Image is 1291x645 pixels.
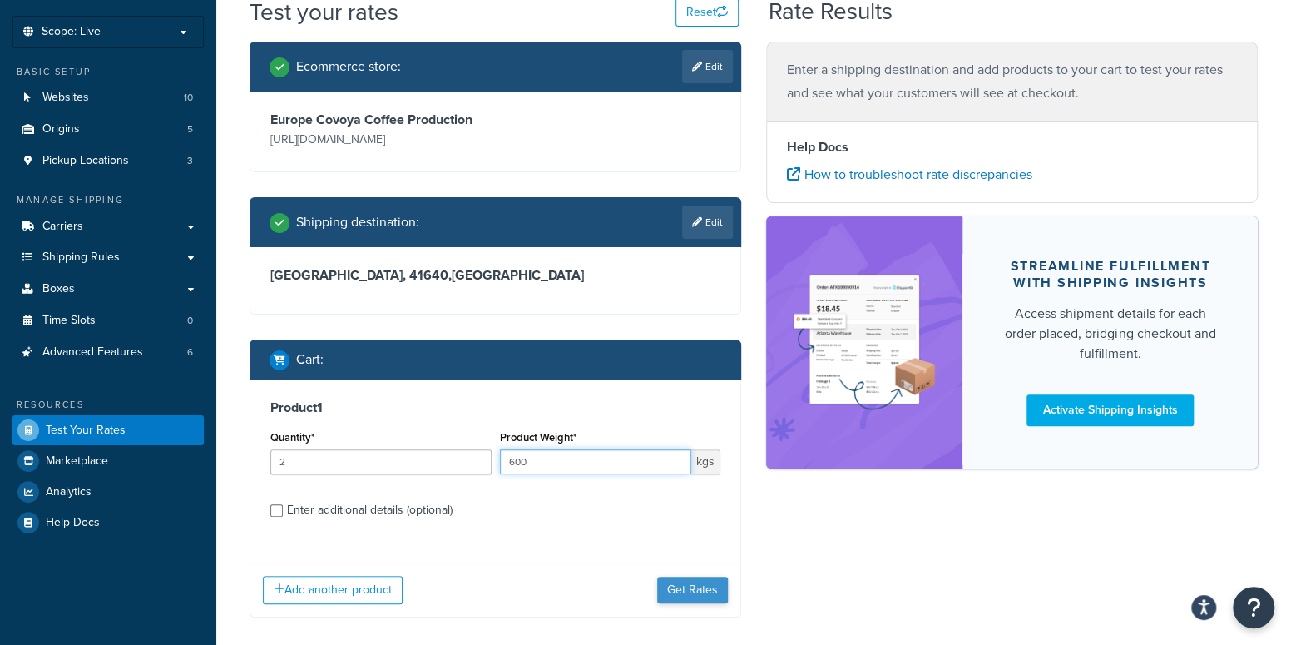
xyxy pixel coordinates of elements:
[787,137,1237,157] h4: Help Docs
[1002,304,1218,364] div: Access shipment details for each order placed, bridging checkout and fulfillment.
[500,431,576,444] label: Product Weight*
[12,446,204,476] a: Marketplace
[42,314,96,328] span: Time Slots
[270,449,492,474] input: 0.0
[42,251,120,265] span: Shipping Rules
[12,305,204,336] li: Time Slots
[12,114,204,145] li: Origins
[691,449,720,474] span: kgs
[12,65,204,79] div: Basic Setup
[12,82,204,113] li: Websites
[270,431,314,444] label: Quantity*
[42,220,83,234] span: Carriers
[12,415,204,445] a: Test Your Rates
[12,337,204,368] li: Advanced Features
[12,82,204,113] a: Websites10
[42,91,89,105] span: Websites
[787,165,1032,184] a: How to troubleshoot rate discrepancies
[12,146,204,176] li: Pickup Locations
[12,508,204,538] a: Help Docs
[270,128,492,151] p: [URL][DOMAIN_NAME]
[12,305,204,336] a: Time Slots0
[1002,258,1218,291] div: Streamline Fulfillment with Shipping Insights
[42,122,80,136] span: Origins
[46,485,92,499] span: Analytics
[187,122,193,136] span: 5
[42,25,101,39] span: Scope: Live
[12,337,204,368] a: Advanced Features6
[791,241,937,443] img: feature-image-si-e24932ea9b9fcd0ff835db86be1ff8d589347e8876e1638d903ea230a36726be.png
[12,274,204,305] a: Boxes
[270,399,720,416] h3: Product 1
[270,112,492,128] h3: Europe Covoya Coffee Production
[682,206,733,239] a: Edit
[296,352,324,367] h2: Cart :
[12,193,204,207] div: Manage Shipping
[12,398,204,412] div: Resources
[46,516,100,530] span: Help Docs
[263,576,403,604] button: Add another product
[46,454,108,469] span: Marketplace
[42,282,75,296] span: Boxes
[500,449,692,474] input: 0.00
[287,499,453,522] div: Enter additional details (optional)
[270,267,720,284] h3: [GEOGRAPHIC_DATA], 41640 , [GEOGRAPHIC_DATA]
[12,477,204,507] a: Analytics
[682,50,733,83] a: Edit
[270,504,283,517] input: Enter additional details (optional)
[42,154,129,168] span: Pickup Locations
[787,58,1237,105] p: Enter a shipping destination and add products to your cart to test your rates and see what your c...
[187,345,193,360] span: 6
[1026,394,1194,426] a: Activate Shipping Insights
[12,211,204,242] a: Carriers
[296,59,401,74] h2: Ecommerce store :
[1233,587,1274,628] button: Open Resource Center
[187,314,193,328] span: 0
[12,146,204,176] a: Pickup Locations3
[12,114,204,145] a: Origins5
[657,577,728,603] button: Get Rates
[46,424,126,438] span: Test Your Rates
[12,242,204,273] a: Shipping Rules
[42,345,143,360] span: Advanced Features
[187,154,193,168] span: 3
[296,215,419,230] h2: Shipping destination :
[184,91,193,105] span: 10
